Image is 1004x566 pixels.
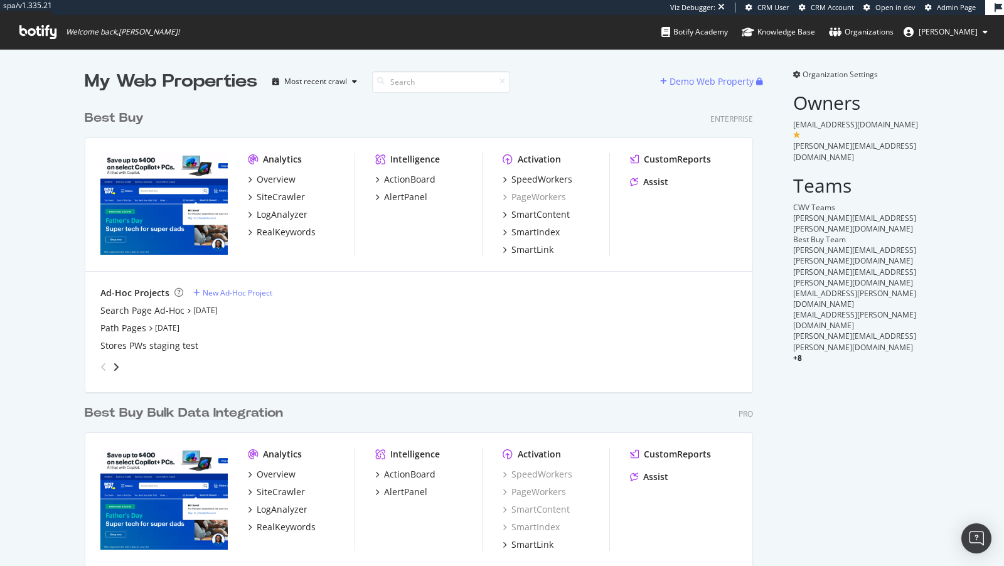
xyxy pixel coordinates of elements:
a: Open in dev [863,3,916,13]
div: Intelligence [390,153,440,166]
a: Best Buy Bulk Data Integration [85,404,288,422]
a: SpeedWorkers [503,468,572,481]
div: AlertPanel [384,191,427,203]
a: [DATE] [193,305,218,316]
a: Knowledge Base [742,15,815,49]
span: CRM Account [811,3,854,12]
button: Demo Web Property [660,72,756,92]
input: Search [372,71,510,93]
div: Viz Debugger: [670,3,715,13]
div: SmartContent [511,208,570,221]
div: Ad-Hoc Projects [100,287,169,299]
div: Intelligence [390,448,440,461]
span: [EMAIL_ADDRESS][DOMAIN_NAME] [793,119,918,130]
div: LogAnalyzer [257,503,307,516]
span: Open in dev [875,3,916,12]
div: SmartIndex [511,226,560,238]
div: SiteCrawler [257,191,305,203]
span: [PERSON_NAME][EMAIL_ADDRESS][PERSON_NAME][DOMAIN_NAME] [793,267,916,288]
div: Best Buy Team [793,234,919,245]
span: connor [919,26,978,37]
div: CustomReports [644,153,711,166]
span: Organization Settings [803,69,878,80]
a: ActionBoard [375,468,435,481]
div: Open Intercom Messenger [961,523,991,553]
a: Overview [248,468,296,481]
div: Overview [257,173,296,186]
div: AlertPanel [384,486,427,498]
img: bestbuy.com [100,153,228,255]
a: PageWorkers [503,486,566,498]
span: [PERSON_NAME][EMAIL_ADDRESS][PERSON_NAME][DOMAIN_NAME] [793,245,916,266]
a: PageWorkers [503,191,566,203]
div: My Web Properties [85,69,257,94]
div: New Ad-Hoc Project [203,287,272,298]
span: [PERSON_NAME][EMAIL_ADDRESS][PERSON_NAME][DOMAIN_NAME] [793,331,916,352]
div: Assist [643,176,668,188]
a: Stores PWs staging test [100,339,198,352]
a: SmartIndex [503,521,560,533]
div: Demo Web Property [670,75,754,88]
div: CustomReports [644,448,711,461]
div: Pro [739,408,753,419]
a: SmartContent [503,208,570,221]
a: SiteCrawler [248,486,305,498]
div: Enterprise [710,114,753,124]
span: [PERSON_NAME][EMAIL_ADDRESS][DOMAIN_NAME] [793,141,916,162]
a: RealKeywords [248,226,316,238]
div: SpeedWorkers [511,173,572,186]
div: Activation [518,448,561,461]
span: Welcome back, [PERSON_NAME] ! [66,27,179,37]
a: Overview [248,173,296,186]
a: [DATE] [155,323,179,333]
span: [EMAIL_ADDRESS][PERSON_NAME][DOMAIN_NAME] [793,309,916,331]
div: SmartLink [511,538,553,551]
span: CRM User [757,3,789,12]
button: [PERSON_NAME] [894,22,998,42]
span: [EMAIL_ADDRESS][PERSON_NAME][DOMAIN_NAME] [793,288,916,309]
a: LogAnalyzer [248,503,307,516]
div: RealKeywords [257,226,316,238]
h2: Teams [793,175,919,196]
div: angle-right [112,361,120,373]
a: New Ad-Hoc Project [193,287,272,298]
a: Search Page Ad-Hoc [100,304,184,317]
a: Assist [630,471,668,483]
div: Best Buy [85,109,144,127]
div: Analytics [263,153,302,166]
a: Best Buy [85,109,149,127]
button: Most recent crawl [267,72,362,92]
a: SpeedWorkers [503,173,572,186]
div: Knowledge Base [742,26,815,38]
a: CustomReports [630,153,711,166]
span: Admin Page [937,3,976,12]
div: SiteCrawler [257,486,305,498]
a: Path Pages [100,322,146,334]
span: [PERSON_NAME][EMAIL_ADDRESS][PERSON_NAME][DOMAIN_NAME] [793,213,916,234]
div: Organizations [829,26,894,38]
div: Activation [518,153,561,166]
a: Admin Page [925,3,976,13]
a: SmartIndex [503,226,560,238]
h2: Owners [793,92,919,113]
a: AlertPanel [375,191,427,203]
a: CRM User [745,3,789,13]
a: Demo Web Property [660,76,756,87]
div: ActionBoard [384,468,435,481]
a: SmartContent [503,503,570,516]
div: Botify Academy [661,26,728,38]
div: SmartLink [511,243,553,256]
a: Organizations [829,15,894,49]
a: RealKeywords [248,521,316,533]
div: Assist [643,471,668,483]
div: Most recent crawl [284,78,347,85]
a: CRM Account [799,3,854,13]
a: Botify Academy [661,15,728,49]
a: CustomReports [630,448,711,461]
div: CWV Teams [793,202,919,213]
